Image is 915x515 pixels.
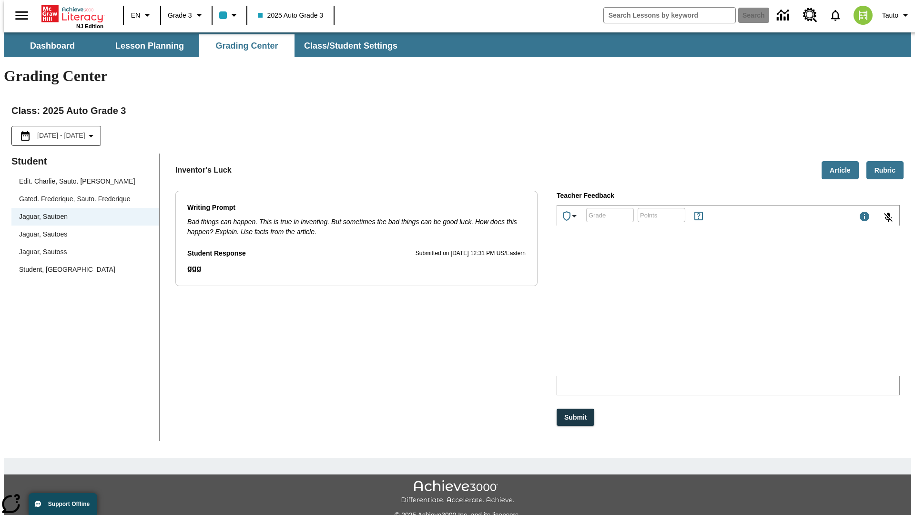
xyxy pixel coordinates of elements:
span: Tauto [882,10,898,21]
svg: Collapse Date Range Filter [85,130,97,142]
div: Maximum 1000 characters Press Escape to exit toolbar and use left and right arrow keys to access ... [859,211,870,224]
div: Home [41,3,103,29]
h1: Grading Center [4,67,911,85]
h2: Class : 2025 Auto Grade 3 [11,103,904,118]
p: Student Response [187,263,526,274]
span: 2025 Auto Grade 3 [258,10,324,21]
p: Writing Prompt [187,203,526,213]
button: Lesson Planning [102,34,197,57]
span: EN [131,10,140,21]
input: Points: Must be equal to or less than 25. [638,203,685,228]
img: Achieve3000 Differentiate Accelerate Achieve [401,480,514,505]
div: Student, [GEOGRAPHIC_DATA] [19,265,115,275]
button: Rules for Earning Points and Achievements, Will open in new tab [689,206,708,226]
button: Class color is light blue. Change class color [215,7,244,24]
span: Grading Center [215,41,278,51]
button: Class/Student Settings [296,34,405,57]
p: ggg [187,263,526,274]
a: Notifications [823,3,848,28]
p: Bad things can happen. This is true in inventing. But sometimes the bad things can be good luck. ... [187,217,526,237]
span: Class/Student Settings [304,41,397,51]
span: [DATE] - [DATE] [37,131,85,141]
span: Support Offline [48,501,90,507]
span: NJ Edition [76,23,103,29]
button: Open side menu [8,1,36,30]
img: avatar image [854,6,873,25]
span: Grade 3 [168,10,192,21]
button: Dashboard [5,34,100,57]
div: Gated. Frederique, Sauto. Frederique [19,194,130,204]
div: Jaguar, Sautoes [11,226,159,243]
a: Home [41,4,103,23]
button: Grading Center [199,34,295,57]
input: search field [604,8,735,23]
button: Select the date range menu item [16,130,97,142]
p: Inventor's Luck [175,165,232,176]
button: Profile/Settings [878,7,915,24]
div: Student, [GEOGRAPHIC_DATA] [11,261,159,278]
button: Rubric, Will open in new tab [866,161,904,180]
div: Edit. Charlie, Sauto. [PERSON_NAME] [19,176,135,186]
div: Edit. Charlie, Sauto. [PERSON_NAME] [11,173,159,190]
a: Resource Center, Will open in new tab [797,2,823,28]
div: Points: Must be equal to or less than 25. [638,208,685,222]
p: Submitted on [DATE] 12:31 PM US/Eastern [416,249,526,258]
button: Click to activate and allow voice recognition [877,206,900,229]
button: Support Offline [29,493,97,515]
body: Type your response here. [4,8,139,16]
p: Student [11,154,159,169]
p: Teacher Feedback [557,191,900,201]
button: Grade: Grade 3, Select a grade [164,7,209,24]
p: zNoCpA [4,8,139,16]
div: Jaguar, Sautoen [19,212,68,222]
div: Grade: Letters, numbers, %, + and - are allowed. [586,208,634,222]
div: Jaguar, Sautoen [11,208,159,226]
div: Jaguar, Sautoes [19,229,67,239]
div: SubNavbar [4,34,406,57]
a: Data Center [771,2,797,29]
div: Jaguar, Sautoss [19,247,67,257]
button: Select a new avatar [848,3,878,28]
input: Grade: Letters, numbers, %, + and - are allowed. [586,203,634,228]
button: Submit [557,409,594,426]
span: Dashboard [30,41,75,51]
div: Gated. Frederique, Sauto. Frederique [11,190,159,208]
button: Achievements [557,206,584,226]
p: Student Response [187,248,246,259]
span: Lesson Planning [115,41,184,51]
div: Jaguar, Sautoss [11,243,159,261]
div: SubNavbar [4,32,911,57]
button: Language: EN, Select a language [127,7,157,24]
button: Article, Will open in new tab [822,161,859,180]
